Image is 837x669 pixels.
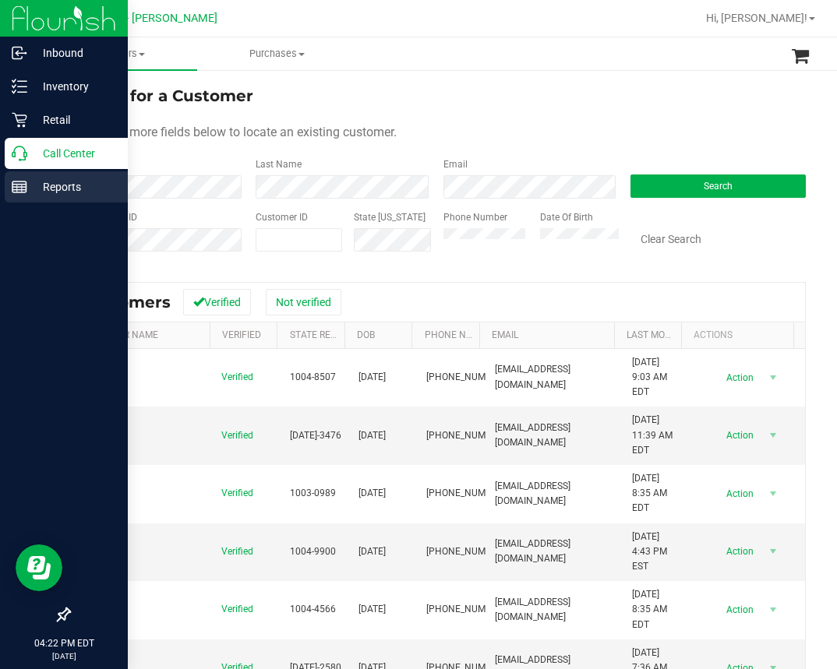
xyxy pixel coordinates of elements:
a: Last Modified [627,329,693,340]
span: 1004-9900 [290,544,336,559]
p: [DATE] [7,650,121,662]
span: [DATE] 9:03 AM EDT [632,355,682,400]
span: 1004-8507 [290,370,336,385]
span: Action [713,424,764,446]
p: Retail [27,111,121,129]
button: Verified [183,289,251,315]
span: [EMAIL_ADDRESS][DOMAIN_NAME] [495,537,613,566]
label: Customer ID [256,210,308,224]
span: [DATE] 11:39 AM EDT [632,413,682,458]
span: [EMAIL_ADDRESS][DOMAIN_NAME] [495,479,613,509]
span: GA1 - [PERSON_NAME] [101,12,217,25]
iframe: Resource center [16,544,62,591]
span: [DATE] 8:35 AM EDT [632,587,682,632]
inline-svg: Call Center [12,146,27,161]
span: Hi, [PERSON_NAME]! [706,12,807,24]
inline-svg: Reports [12,179,27,195]
p: 04:22 PM EDT [7,636,121,650]
span: select [764,599,783,621]
p: Inventory [27,77,121,96]
span: [DATE] [358,602,386,617]
span: select [764,540,783,562]
span: [DATE]-3476 [290,428,341,443]
span: Verified [221,544,253,559]
inline-svg: Retail [12,112,27,128]
span: [EMAIL_ADDRESS][DOMAIN_NAME] [495,595,613,625]
span: Action [713,599,764,621]
span: Search [704,181,733,192]
span: [DATE] [358,428,386,443]
a: Verified [222,329,261,340]
span: Use one or more fields below to locate an existing customer. [69,125,397,139]
span: [PHONE_NUMBER] [426,602,504,617]
span: [DATE] [358,486,386,501]
span: Search for a Customer [69,86,253,105]
label: Phone Number [443,210,507,224]
span: [DATE] [358,544,386,559]
span: [EMAIL_ADDRESS][DOMAIN_NAME] [495,421,613,450]
span: Action [713,367,764,389]
label: Email [443,157,468,171]
inline-svg: Inbound [12,45,27,61]
button: Clear Search [630,226,712,252]
span: [DATE] [358,370,386,385]
button: Search [630,174,806,198]
a: DOB [357,329,375,340]
span: Verified [221,486,253,501]
label: Date Of Birth [540,210,593,224]
a: State Registry Id [290,329,372,340]
a: Email [492,329,518,340]
inline-svg: Inventory [12,79,27,94]
label: State [US_STATE] [354,210,426,224]
span: [DATE] 8:35 AM EDT [632,471,682,516]
span: [PHONE_NUMBER] [426,370,504,385]
a: Phone Number [425,329,496,340]
span: [PHONE_NUMBER] [426,428,504,443]
span: 1004-4566 [290,602,336,617]
span: Verified [221,602,253,617]
button: Not verified [266,289,341,315]
span: Verified [221,428,253,443]
span: Verified [221,370,253,385]
span: select [764,483,783,505]
p: Reports [27,178,121,196]
a: Purchases [197,37,357,70]
span: [PHONE_NUMBER] [426,486,504,501]
span: [EMAIL_ADDRESS][DOMAIN_NAME] [495,362,613,392]
p: Call Center [27,144,121,163]
span: Action [713,483,764,505]
span: Purchases [198,47,356,61]
span: [PHONE_NUMBER] [426,544,504,559]
span: select [764,424,783,446]
span: 1003-0989 [290,486,336,501]
p: Inbound [27,44,121,62]
label: Last Name [256,157,302,171]
span: [DATE] 4:43 PM EST [632,530,682,575]
div: Actions [694,329,787,340]
span: select [764,367,783,389]
span: Action [713,540,764,562]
